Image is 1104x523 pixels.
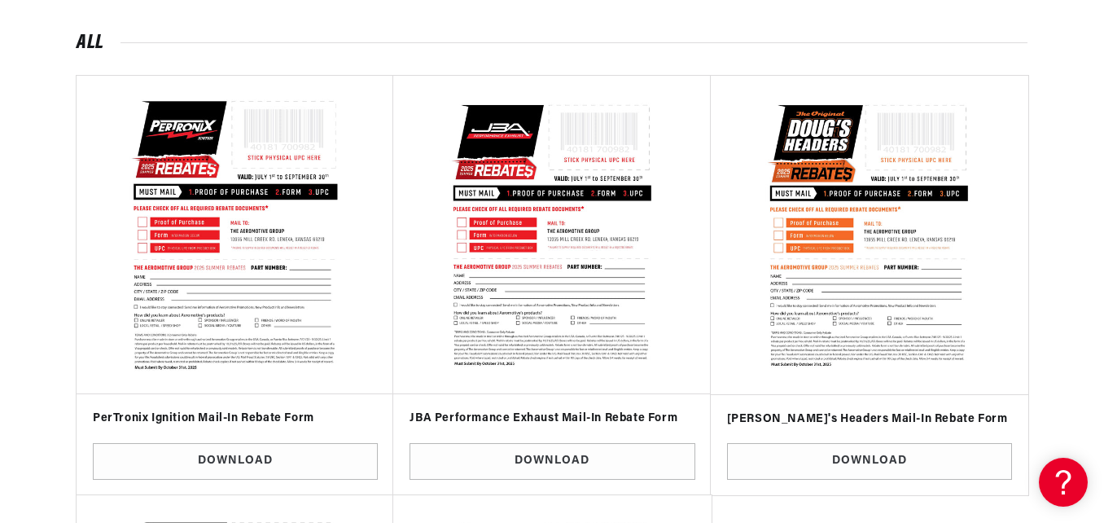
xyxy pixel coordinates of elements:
[89,88,383,382] img: PerTronix Ignition Mail-In Rebate Form
[93,411,378,427] h3: PerTronix Ignition Mail-In Rebate Form
[93,443,378,480] a: Download
[410,443,694,480] a: Download
[727,443,1012,480] a: Download
[410,92,694,377] img: JBA Performance Exhaust Mail-In Rebate Form
[727,92,1012,377] img: Doug's Headers Mail-In Rebate Form
[410,411,694,427] h3: JBA Performance Exhaust Mail-In Rebate Form
[77,35,1027,51] h2: All
[727,411,1012,428] h3: [PERSON_NAME]'s Headers Mail-In Rebate Form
